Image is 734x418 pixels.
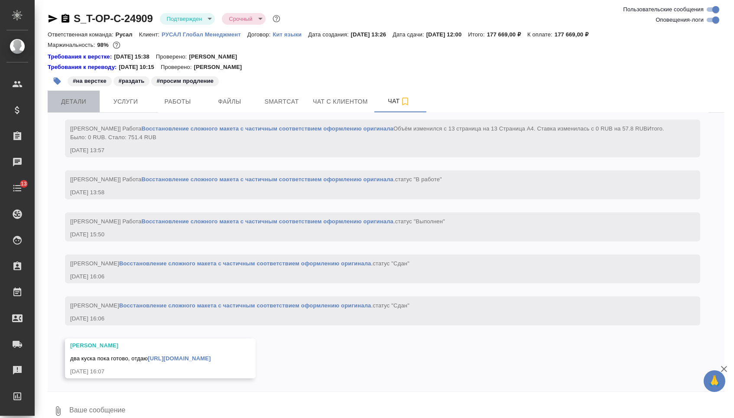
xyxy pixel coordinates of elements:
span: статус "Сдан" [373,260,409,267]
span: статус "Сдан" [373,302,409,309]
p: [DATE] 10:15 [119,63,161,72]
span: Услуги [105,96,146,107]
p: Клиент: [139,31,162,38]
p: Русал [116,31,139,38]
span: Чат с клиентом [313,96,368,107]
a: Восстановление сложного макета с частичным соответствием оформлению оригинала [119,302,371,309]
span: статус "Выполнен" [395,218,445,225]
p: #на верстке [73,77,107,85]
div: Нажми, чтобы открыть папку с инструкцией [48,52,114,61]
p: Итого: [468,31,487,38]
span: два куска пока готово, отдаю [70,355,211,362]
a: Восстановление сложного макета с частичным соответствием оформлению оригинала [141,125,393,132]
p: Ответственная команда: [48,31,116,38]
span: раздать [113,77,151,84]
span: [[PERSON_NAME] . [70,302,409,309]
span: [[PERSON_NAME] . [70,260,409,267]
a: Кит языки [273,30,308,38]
button: Добавить тэг [48,72,67,91]
p: 98% [97,42,110,48]
p: Кит языки [273,31,308,38]
span: Файлы [209,96,250,107]
p: [DATE] 12:00 [426,31,468,38]
span: Пользовательские сообщения [623,5,704,14]
div: Нажми, чтобы открыть папку с инструкцией [48,63,119,72]
span: статус "В работе" [395,176,442,183]
button: Срочный [226,15,255,23]
p: К оплате: [527,31,555,38]
p: [DATE] 15:38 [114,52,156,61]
div: [DATE] 13:58 [70,188,670,197]
a: Восстановление сложного макета с частичным соответствием оформлению оригинала [141,176,393,183]
div: Подтвержден [222,13,265,25]
div: [DATE] 16:07 [70,367,225,376]
button: 3076.20 RUB; [111,39,122,51]
button: Скопировать ссылку для ЯМессенджера [48,13,58,24]
p: 177 669,00 ₽ [555,31,595,38]
p: [PERSON_NAME] [189,52,244,61]
a: Восстановление сложного макета с частичным соответствием оформлению оригинала [119,260,371,267]
p: Проверено: [161,63,194,72]
svg: Подписаться [400,96,410,107]
span: Чат [378,96,420,107]
p: #раздать [119,77,145,85]
a: S_T-OP-C-24909 [74,13,153,24]
span: 13 [16,180,32,188]
p: Проверено: [156,52,189,61]
span: [[PERSON_NAME]] Работа . [70,176,442,183]
div: [PERSON_NAME] [70,341,225,350]
button: Доп статусы указывают на важность/срочность заказа [271,13,282,24]
button: Скопировать ссылку [60,13,71,24]
a: [URL][DOMAIN_NAME] [148,355,211,362]
div: [DATE] 16:06 [70,314,670,323]
a: Требования к переводу: [48,63,119,72]
span: Работы [157,96,198,107]
p: 177 669,00 ₽ [487,31,527,38]
p: Дата сдачи: [393,31,426,38]
span: [[PERSON_NAME]] Работа . [70,218,445,225]
p: [PERSON_NAME] [194,63,248,72]
div: [DATE] 15:50 [70,230,670,239]
span: просим продление [150,77,220,84]
div: [DATE] 13:57 [70,146,670,155]
button: Подтвержден [164,15,205,23]
a: РУСАЛ Глобал Менеджмент [162,30,247,38]
a: Восстановление сложного макета с частичным соответствием оформлению оригинала [141,218,393,225]
div: [DATE] 16:06 [70,272,670,281]
p: Дата создания: [308,31,351,38]
p: #просим продление [156,77,214,85]
span: на верстке [67,77,113,84]
span: 🙏 [707,372,722,390]
span: Детали [53,96,94,107]
span: [[PERSON_NAME]] Работа Объём изменился c 13 страница на 13 Страница А4. Ставка изменилась c 0 RUB... [70,125,666,140]
span: Smartcat [261,96,302,107]
p: Договор: [247,31,273,38]
a: Требования к верстке: [48,52,114,61]
p: Маржинальность: [48,42,97,48]
span: Оповещения-логи [656,16,704,24]
div: Подтвержден [160,13,215,25]
button: 🙏 [704,370,725,392]
a: 13 [2,177,32,199]
p: [DATE] 13:26 [351,31,393,38]
p: РУСАЛ Глобал Менеджмент [162,31,247,38]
